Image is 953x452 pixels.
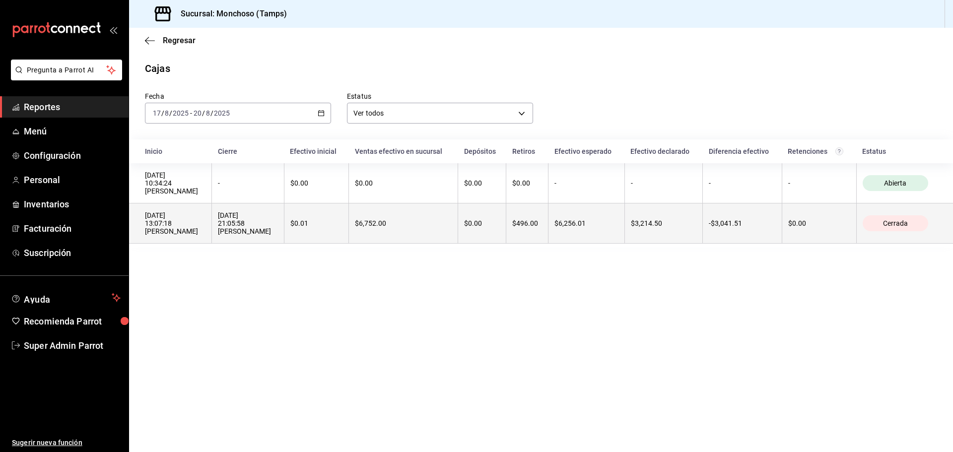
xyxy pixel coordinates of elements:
svg: Total de retenciones de propinas registradas [835,147,843,155]
input: ---- [172,109,189,117]
div: Cierre [218,147,278,155]
label: Fecha [145,93,331,100]
div: Ver todos [347,103,533,124]
div: -$3,041.51 [709,219,776,227]
input: -- [152,109,161,117]
span: / [210,109,213,117]
input: -- [193,109,202,117]
div: Estatus [862,147,937,155]
span: / [202,109,205,117]
span: Super Admin Parrot [24,339,121,352]
div: Efectivo esperado [554,147,618,155]
div: $3,214.50 [631,219,697,227]
span: Sugerir nueva función [12,438,121,448]
span: - [190,109,192,117]
div: $6,752.00 [355,219,452,227]
span: Suscripción [24,246,121,259]
div: - [631,179,697,187]
span: Cerrada [879,219,912,227]
div: Retiros [512,147,543,155]
div: - [218,179,277,187]
div: $0.01 [290,219,342,227]
a: Pregunta a Parrot AI [7,72,122,82]
div: - [554,179,618,187]
input: ---- [213,109,230,117]
label: Estatus [347,93,533,100]
div: $0.00 [355,179,452,187]
div: - [788,179,850,187]
span: Inventarios [24,197,121,211]
span: / [169,109,172,117]
input: -- [205,109,210,117]
button: Regresar [145,36,196,45]
span: Abierta [880,179,910,187]
div: [DATE] 10:34:24 [PERSON_NAME] [145,171,205,195]
button: Pregunta a Parrot AI [11,60,122,80]
span: Menú [24,125,121,138]
span: / [161,109,164,117]
div: Efectivo declarado [630,147,697,155]
span: Configuración [24,149,121,162]
div: Retenciones [788,147,850,155]
div: Efectivo inicial [290,147,342,155]
div: [DATE] 21:05:58 [PERSON_NAME] [218,211,277,235]
div: $0.00 [464,219,500,227]
button: open_drawer_menu [109,26,117,34]
div: $0.00 [512,179,542,187]
span: Facturación [24,222,121,235]
div: - [709,179,776,187]
div: Depósitos [464,147,500,155]
h3: Sucursal: Monchoso (Tamps) [173,8,287,20]
span: Pregunta a Parrot AI [27,65,107,75]
div: $6,256.01 [554,219,618,227]
div: $0.00 [290,179,342,187]
div: $0.00 [464,179,500,187]
input: -- [164,109,169,117]
span: Recomienda Parrot [24,315,121,328]
div: $496.00 [512,219,542,227]
span: Regresar [163,36,196,45]
div: [DATE] 13:07:18 [PERSON_NAME] [145,211,205,235]
div: Inicio [145,147,206,155]
div: $0.00 [788,219,850,227]
span: Ayuda [24,292,108,304]
span: Personal [24,173,121,187]
div: Ventas efectivo en sucursal [355,147,452,155]
span: Reportes [24,100,121,114]
div: Cajas [145,61,170,76]
div: Diferencia efectivo [709,147,776,155]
